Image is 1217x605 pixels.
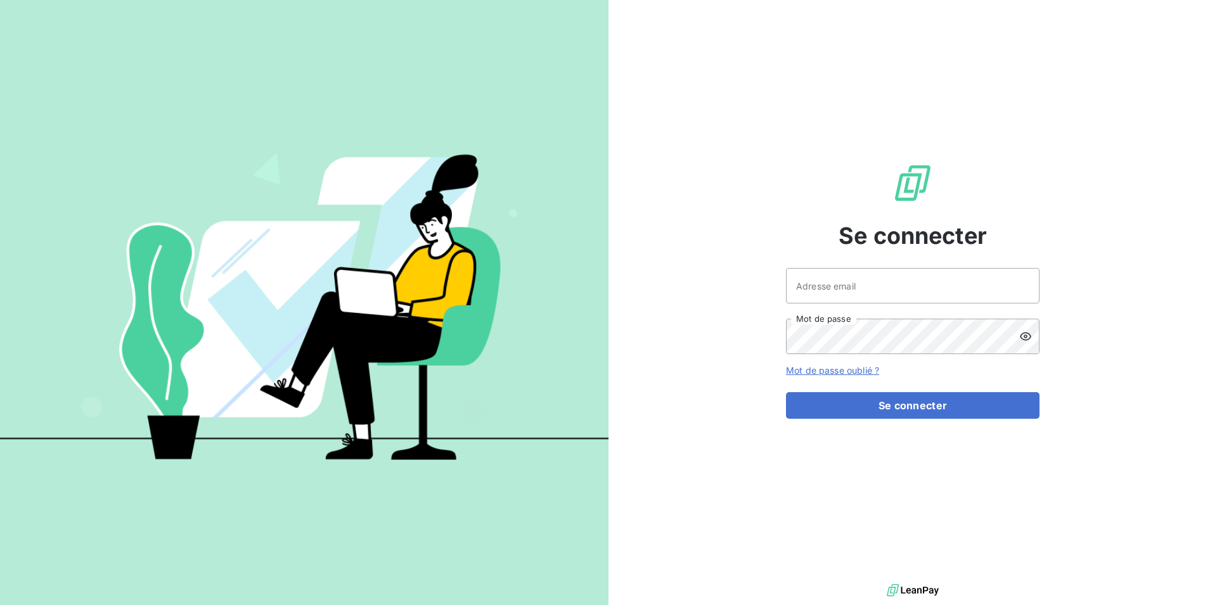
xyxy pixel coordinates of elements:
[887,581,939,600] img: logo
[786,365,879,376] a: Mot de passe oublié ?
[839,219,987,253] span: Se connecter
[892,163,933,203] img: Logo LeanPay
[786,268,1040,303] input: placeholder
[786,392,1040,419] button: Se connecter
